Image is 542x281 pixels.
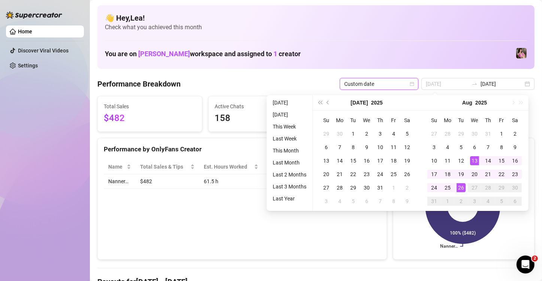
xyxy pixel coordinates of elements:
[495,194,508,208] td: 2025-09-05
[472,81,478,87] span: to
[273,50,277,58] span: 1
[105,50,301,58] h1: You are on workspace and assigned to creator
[18,48,69,54] a: Discover Viral Videos
[481,80,523,88] input: End date
[470,197,479,206] div: 3
[105,23,527,31] span: Check what you achieved this month
[371,95,383,110] button: Choose a year
[346,154,360,167] td: 2025-07-15
[376,129,385,138] div: 3
[270,170,309,179] li: Last 2 Months
[373,181,387,194] td: 2025-07-31
[400,167,414,181] td: 2025-07-26
[481,114,495,127] th: Th
[324,95,332,110] button: Previous month (PageUp)
[441,127,454,140] td: 2025-07-28
[495,167,508,181] td: 2025-08-22
[454,181,468,194] td: 2025-08-26
[403,143,412,152] div: 12
[104,160,136,174] th: Name
[457,170,466,179] div: 19
[105,13,527,23] h4: 👋 Hey, Lea !
[270,158,309,167] li: Last Month
[441,140,454,154] td: 2025-08-04
[320,114,333,127] th: Su
[349,170,358,179] div: 22
[454,154,468,167] td: 2025-08-12
[360,167,373,181] td: 2025-07-23
[454,114,468,127] th: Tu
[346,181,360,194] td: 2025-07-29
[376,156,385,165] div: 17
[441,154,454,167] td: 2025-08-11
[373,114,387,127] th: Th
[457,143,466,152] div: 5
[360,114,373,127] th: We
[320,140,333,154] td: 2025-07-06
[481,167,495,181] td: 2025-08-21
[322,183,331,192] div: 27
[387,127,400,140] td: 2025-07-04
[468,194,481,208] td: 2025-09-03
[373,154,387,167] td: 2025-07-17
[516,48,527,58] img: Nanner
[403,129,412,138] div: 5
[400,154,414,167] td: 2025-07-19
[443,143,452,152] div: 4
[427,114,441,127] th: Su
[470,183,479,192] div: 27
[497,156,506,165] div: 15
[430,143,439,152] div: 3
[335,183,344,192] div: 28
[454,140,468,154] td: 2025-08-05
[495,140,508,154] td: 2025-08-08
[362,143,371,152] div: 9
[468,154,481,167] td: 2025-08-13
[495,181,508,194] td: 2025-08-29
[403,156,412,165] div: 19
[320,127,333,140] td: 2025-06-29
[349,197,358,206] div: 5
[320,181,333,194] td: 2025-07-27
[360,194,373,208] td: 2025-08-06
[362,170,371,179] div: 23
[387,140,400,154] td: 2025-07-11
[344,78,414,90] span: Custom date
[335,156,344,165] div: 14
[349,143,358,152] div: 8
[472,81,478,87] span: swap-right
[333,167,346,181] td: 2025-07-21
[136,174,199,189] td: $482
[440,244,458,249] text: Nanner…
[346,114,360,127] th: Tu
[400,194,414,208] td: 2025-08-09
[389,143,398,152] div: 11
[346,127,360,140] td: 2025-07-01
[316,95,324,110] button: Last year (Control + left)
[430,156,439,165] div: 10
[441,167,454,181] td: 2025-08-18
[320,167,333,181] td: 2025-07-20
[410,82,414,86] span: calendar
[335,129,344,138] div: 30
[470,143,479,152] div: 6
[389,129,398,138] div: 4
[387,114,400,127] th: Fr
[468,167,481,181] td: 2025-08-20
[263,174,311,189] td: $7.84
[400,114,414,127] th: Sa
[427,154,441,167] td: 2025-08-10
[333,194,346,208] td: 2025-08-04
[511,129,520,138] div: 2
[484,143,493,152] div: 7
[270,122,309,131] li: This Week
[403,197,412,206] div: 9
[443,129,452,138] div: 28
[441,181,454,194] td: 2025-08-25
[427,167,441,181] td: 2025-08-17
[511,170,520,179] div: 23
[462,95,472,110] button: Choose a month
[484,156,493,165] div: 14
[362,197,371,206] div: 6
[430,183,439,192] div: 24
